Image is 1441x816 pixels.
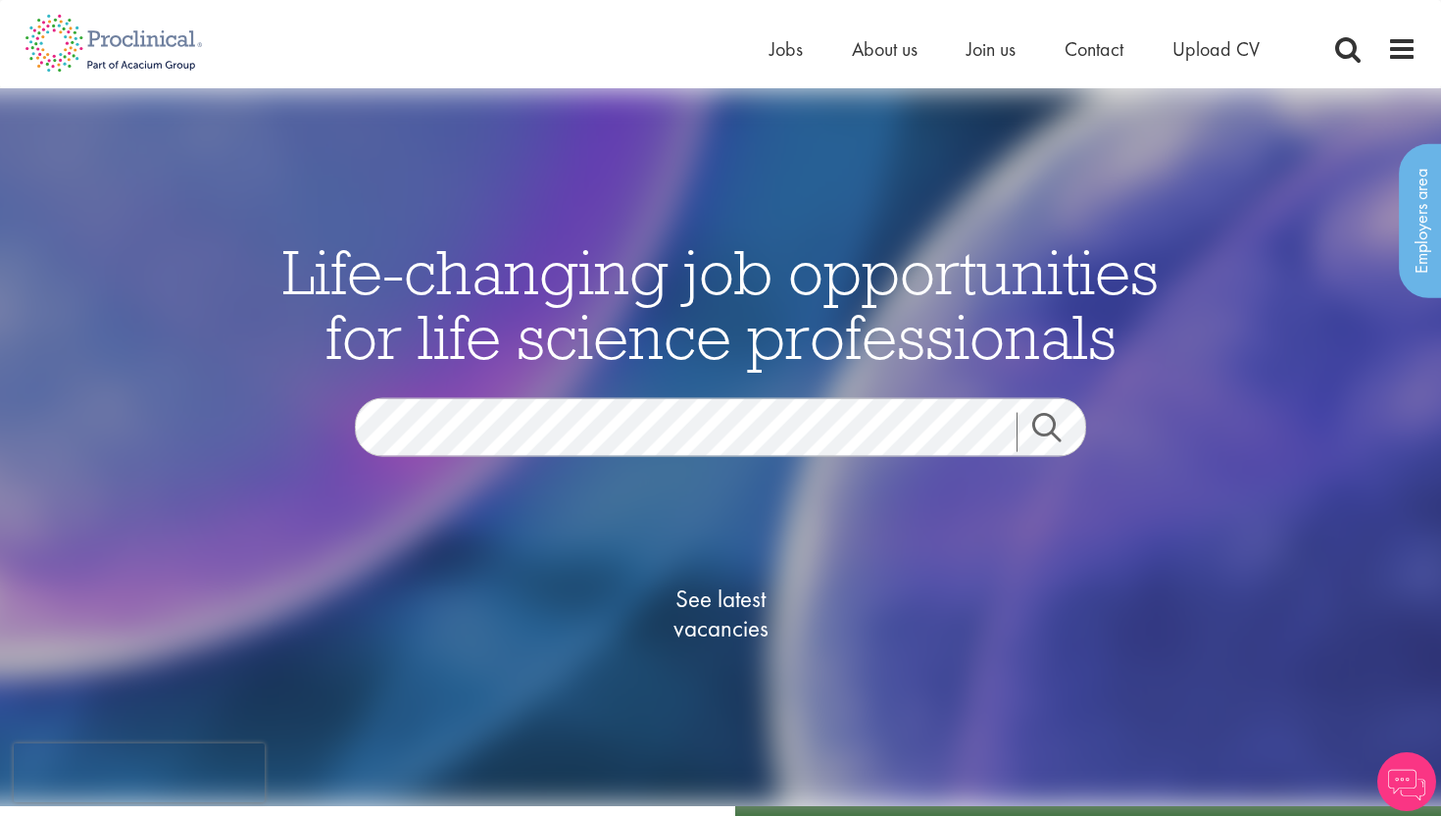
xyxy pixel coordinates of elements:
a: Join us [967,36,1016,62]
img: Chatbot [1377,752,1436,811]
a: Contact [1065,36,1123,62]
span: Life-changing job opportunities for life science professionals [282,231,1159,375]
a: Upload CV [1172,36,1260,62]
iframe: reCAPTCHA [14,743,265,802]
a: Jobs [770,36,803,62]
a: See latestvacancies [622,505,819,721]
span: See latest vacancies [622,584,819,642]
a: About us [852,36,918,62]
a: Job search submit button [1017,412,1101,451]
